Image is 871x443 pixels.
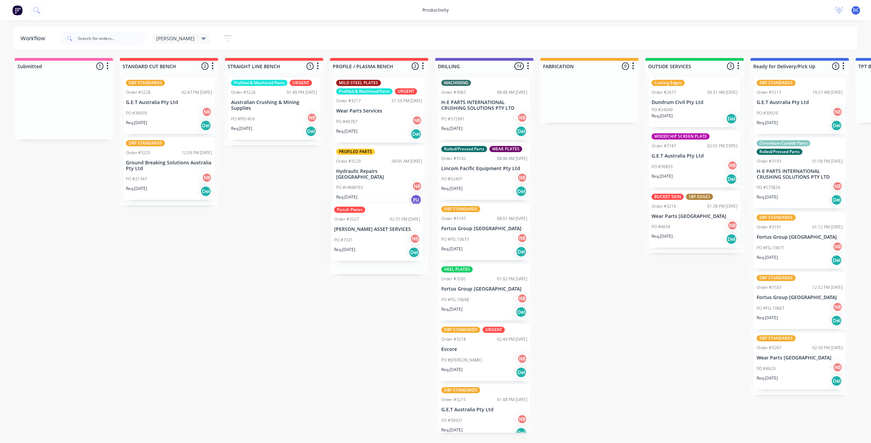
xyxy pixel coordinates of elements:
div: productivity [419,5,452,15]
input: Search for orders... [78,32,145,45]
span: [PERSON_NAME] [156,35,195,42]
div: Workflow [20,34,48,43]
span: DC [853,7,859,13]
img: Factory [12,5,23,15]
